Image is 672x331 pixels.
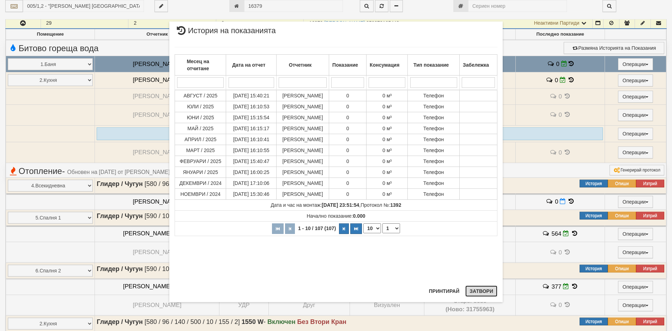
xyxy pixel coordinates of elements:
[382,191,392,197] span: 0 м³
[285,223,295,234] button: Предишна страница
[382,126,392,131] span: 0 м³
[346,169,349,175] span: 0
[187,59,209,71] b: Месец на отчитане
[459,54,497,75] th: Забележка: No sort applied, activate to apply an ascending sort
[175,188,226,199] td: НОЕМВРИ / 2024
[346,191,349,197] span: 0
[408,101,460,112] td: Телефон
[370,62,399,68] b: Консумация
[408,177,460,188] td: Телефон
[413,62,449,68] b: Тип показание
[346,137,349,142] span: 0
[332,62,358,68] b: Показание
[175,112,226,123] td: ЮНИ / 2025
[276,134,329,145] td: [PERSON_NAME]
[226,177,276,188] td: [DATE] 17:10:06
[226,54,276,75] th: Дата на отчет: No sort applied, activate to apply an ascending sort
[329,54,367,75] th: Показание: No sort applied, activate to apply an ascending sort
[226,101,276,112] td: [DATE] 16:10:53
[408,188,460,199] td: Телефон
[226,112,276,123] td: [DATE] 15:15:54
[271,202,359,208] span: Дата и час на монтаж:
[175,177,226,188] td: ДЕКЕМВРИ / 2024
[408,90,460,101] td: Телефон
[175,167,226,177] td: ЯНУАРИ / 2025
[408,134,460,145] td: Телефон
[226,156,276,167] td: [DATE] 15:40:47
[276,188,329,199] td: [PERSON_NAME]
[353,213,365,219] strong: 0.000
[226,123,276,134] td: [DATE] 16:15:17
[363,223,381,233] select: Брой редове на страница
[361,202,401,208] span: Протокол №:
[382,137,392,142] span: 0 м³
[296,225,338,231] span: 1 - 10 / 107 (107)
[175,145,226,156] td: МАРТ / 2025
[382,158,392,164] span: 0 м³
[382,169,392,175] span: 0 м³
[276,90,329,101] td: [PERSON_NAME]
[382,180,392,186] span: 0 м³
[175,123,226,134] td: МАЙ / 2025
[276,112,329,123] td: [PERSON_NAME]
[390,202,401,208] strong: 1392
[346,180,349,186] span: 0
[226,167,276,177] td: [DATE] 16:00:25
[339,223,349,234] button: Следваща страница
[408,112,460,123] td: Телефон
[408,167,460,177] td: Телефон
[175,101,226,112] td: ЮЛИ / 2025
[346,158,349,164] span: 0
[322,202,359,208] strong: [DATE] 23:51:54
[382,223,400,233] select: Страница номер
[276,167,329,177] td: [PERSON_NAME]
[346,93,349,98] span: 0
[463,62,489,68] b: Забележка
[175,156,226,167] td: ФЕВРУАРИ / 2025
[382,104,392,109] span: 0 м³
[226,145,276,156] td: [DATE] 16:10:55
[289,62,311,68] b: Отчетник
[276,101,329,112] td: [PERSON_NAME]
[272,223,284,234] button: Първа страница
[175,27,276,40] span: История на показанията
[346,104,349,109] span: 0
[382,148,392,153] span: 0 м³
[307,213,365,219] span: Начално показание:
[465,285,497,297] button: Затвори
[226,188,276,199] td: [DATE] 15:30:46
[175,90,226,101] td: АВГУСТ / 2025
[408,54,460,75] th: Тип показание: No sort applied, activate to apply an ascending sort
[276,54,329,75] th: Отчетник: No sort applied, activate to apply an ascending sort
[276,123,329,134] td: [PERSON_NAME]
[226,90,276,101] td: [DATE] 15:40:21
[276,156,329,167] td: [PERSON_NAME]
[408,156,460,167] td: Телефон
[367,54,408,75] th: Консумация: No sort applied, activate to apply an ascending sort
[408,123,460,134] td: Телефон
[226,134,276,145] td: [DATE] 16:10:41
[175,54,226,75] th: Месец на отчитане: No sort applied, activate to apply an ascending sort
[175,199,497,210] td: ,
[346,126,349,131] span: 0
[408,145,460,156] td: Телефон
[276,177,329,188] td: [PERSON_NAME]
[382,93,392,98] span: 0 м³
[276,145,329,156] td: [PERSON_NAME]
[175,134,226,145] td: АПРИЛ / 2025
[232,62,265,68] b: Дата на отчет
[425,285,464,297] button: Принтирай
[350,223,362,234] button: Последна страница
[346,115,349,120] span: 0
[382,115,392,120] span: 0 м³
[346,148,349,153] span: 0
